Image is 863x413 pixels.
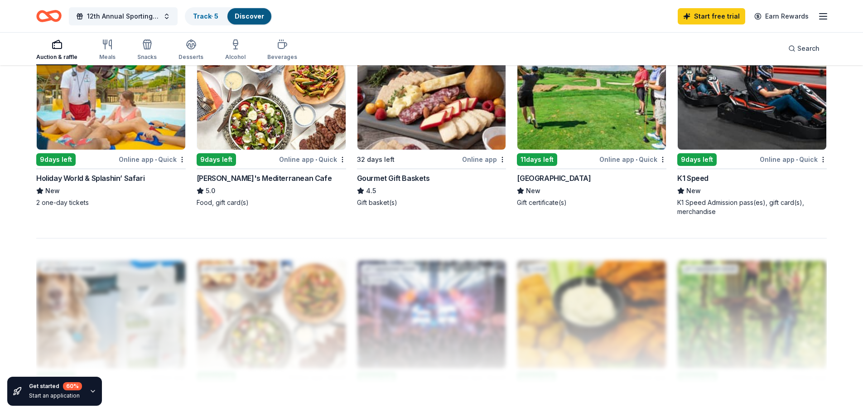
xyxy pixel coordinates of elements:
[517,41,666,207] a: Image for French Lick Resort3 applieslast weekLocal11days leftOnline app•Quick[GEOGRAPHIC_DATA]Ne...
[462,154,506,165] div: Online app
[517,42,666,150] img: Image for French Lick Resort
[193,12,218,20] a: Track· 5
[87,11,159,22] span: 12th Annual Sporting Clays
[517,198,666,207] div: Gift certificate(s)
[357,173,430,184] div: Gourmet Gift Baskets
[69,7,178,25] button: 12th Annual Sporting Clays
[197,41,346,207] a: Image for Taziki's Mediterranean Cafe1 applylast week9days leftOnline app•Quick[PERSON_NAME]'s Me...
[206,185,215,196] span: 5.0
[781,39,827,58] button: Search
[357,154,395,165] div: 32 days left
[225,35,246,65] button: Alcohol
[677,198,827,216] div: K1 Speed Admission pass(es), gift card(s), merchandise
[599,154,666,165] div: Online app Quick
[137,53,157,61] div: Snacks
[37,42,185,150] img: Image for Holiday World & Splashin’ Safari
[686,185,701,196] span: New
[36,173,145,184] div: Holiday World & Splashin’ Safari
[45,185,60,196] span: New
[155,156,157,163] span: •
[526,185,540,196] span: New
[225,53,246,61] div: Alcohol
[279,154,346,165] div: Online app Quick
[197,42,346,150] img: Image for Taziki's Mediterranean Cafe
[29,382,82,390] div: Get started
[760,154,827,165] div: Online app Quick
[63,382,82,390] div: 60 %
[517,173,591,184] div: [GEOGRAPHIC_DATA]
[517,153,557,166] div: 11 days left
[749,8,814,24] a: Earn Rewards
[178,53,203,61] div: Desserts
[99,35,116,65] button: Meals
[36,53,77,61] div: Auction & raffle
[677,41,827,216] a: Image for K1 Speed2 applieslast week9days leftOnline app•QuickK1 SpeedNewK1 Speed Admission pass(...
[678,42,826,150] img: Image for K1 Speed
[36,35,77,65] button: Auction & raffle
[678,8,745,24] a: Start free trial
[357,42,506,150] img: Image for Gourmet Gift Baskets
[99,53,116,61] div: Meals
[178,35,203,65] button: Desserts
[36,153,76,166] div: 9 days left
[797,43,820,54] span: Search
[36,5,62,27] a: Home
[29,392,82,399] div: Start an application
[315,156,317,163] span: •
[366,185,376,196] span: 4.5
[197,153,236,166] div: 9 days left
[137,35,157,65] button: Snacks
[796,156,798,163] span: •
[677,173,709,184] div: K1 Speed
[119,154,186,165] div: Online app Quick
[36,41,186,207] a: Image for Holiday World & Splashin’ SafariLocal9days leftOnline app•QuickHoliday World & Splashin...
[36,198,186,207] div: 2 one-day tickets
[677,153,717,166] div: 9 days left
[357,41,506,207] a: Image for Gourmet Gift Baskets15 applieslast week32 days leftOnline appGourmet Gift Baskets4.5Gif...
[197,198,346,207] div: Food, gift card(s)
[357,198,506,207] div: Gift basket(s)
[197,173,332,184] div: [PERSON_NAME]'s Mediterranean Cafe
[235,12,264,20] a: Discover
[267,35,297,65] button: Beverages
[267,53,297,61] div: Beverages
[636,156,637,163] span: •
[185,7,272,25] button: Track· 5Discover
